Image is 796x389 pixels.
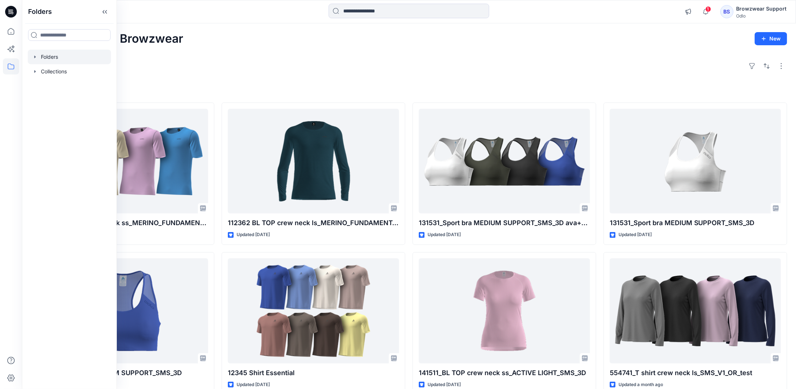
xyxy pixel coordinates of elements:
p: 112372_BL TOP crew neck ss_MERINO_FUNDAMENTALS_SMS_3D [37,218,208,228]
a: 12345 Shirt Essential [228,258,399,363]
a: 141511_BL TOP crew neck ss_ACTIVE LIGHT_SMS_3D [419,258,590,363]
button: New [755,32,787,45]
a: 131531_Sport bra MEDIUM SUPPORT_SMS_3D ava+opt [419,109,590,214]
p: 554741_T shirt crew neck ls_SMS_V1_OR_test [610,368,781,378]
a: 112372_BL TOP crew neck ss_MERINO_FUNDAMENTALS_SMS_3D [37,109,208,214]
a: 131531_Sport bra MEDIUM SUPPORT_SMS_3D [610,109,781,214]
div: Odlo [736,13,787,19]
p: 112362 BL TOP crew neck ls_MERINO_FUNDAMENTALS_SMS_3D [228,218,399,228]
p: Updated [DATE] [428,231,461,239]
p: Updated [DATE] [237,381,270,389]
p: 131531_Sport bra MEDIUM SUPPORT_SMS_3D [610,218,781,228]
p: Updated [DATE] [619,231,652,239]
p: Updated [DATE] [237,231,270,239]
a: 131531_Sport bra MEDIUM SUPPORT_SMS_3D [37,258,208,363]
a: 554741_T shirt crew neck ls_SMS_V1_OR_test [610,258,781,363]
div: Browzwear Support [736,4,787,13]
h4: Styles [31,86,787,95]
p: 131531_Sport bra MEDIUM SUPPORT_SMS_3D ava+opt [419,218,590,228]
a: 112362 BL TOP crew neck ls_MERINO_FUNDAMENTALS_SMS_3D [228,109,399,214]
p: 12345 Shirt Essential [228,368,399,378]
div: BS [720,5,734,18]
p: 131531_Sport bra MEDIUM SUPPORT_SMS_3D [37,368,208,378]
p: 141511_BL TOP crew neck ss_ACTIVE LIGHT_SMS_3D [419,368,590,378]
p: Updated [DATE] [428,381,461,389]
p: Updated a month ago [619,381,663,389]
span: 1 [705,6,711,12]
